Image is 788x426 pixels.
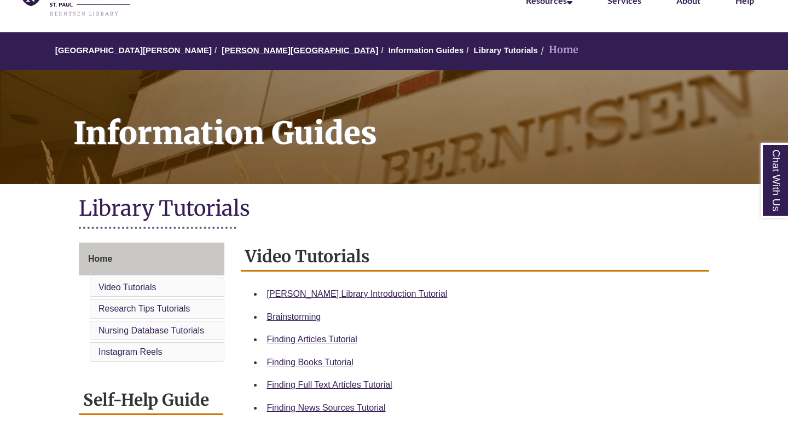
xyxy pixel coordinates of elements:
a: Instagram Reels [99,347,163,356]
a: Brainstorming [267,312,321,321]
a: Research Tips Tutorials [99,304,190,313]
a: Finding Articles Tutorial [267,335,357,344]
h1: Information Guides [61,70,788,170]
li: Home [538,42,578,58]
a: [GEOGRAPHIC_DATA][PERSON_NAME] [55,45,212,55]
h1: Library Tutorials [79,195,709,224]
h2: Video Tutorials [241,243,710,272]
a: Nursing Database Tutorials [99,326,204,335]
div: Guide Page Menu [79,243,224,364]
a: Finding Books Tutorial [267,358,354,367]
span: Home [88,254,112,263]
h2: Self-Help Guide [79,386,223,415]
a: Finding Full Text Articles Tutorial [267,380,392,389]
a: [PERSON_NAME][GEOGRAPHIC_DATA] [222,45,378,55]
a: Library Tutorials [474,45,538,55]
a: Finding News Sources Tutorial [267,403,386,412]
a: Home [79,243,224,275]
a: Information Guides [389,45,464,55]
a: Video Tutorials [99,283,157,292]
a: [PERSON_NAME] Library Introduction Tutorial [267,289,448,298]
